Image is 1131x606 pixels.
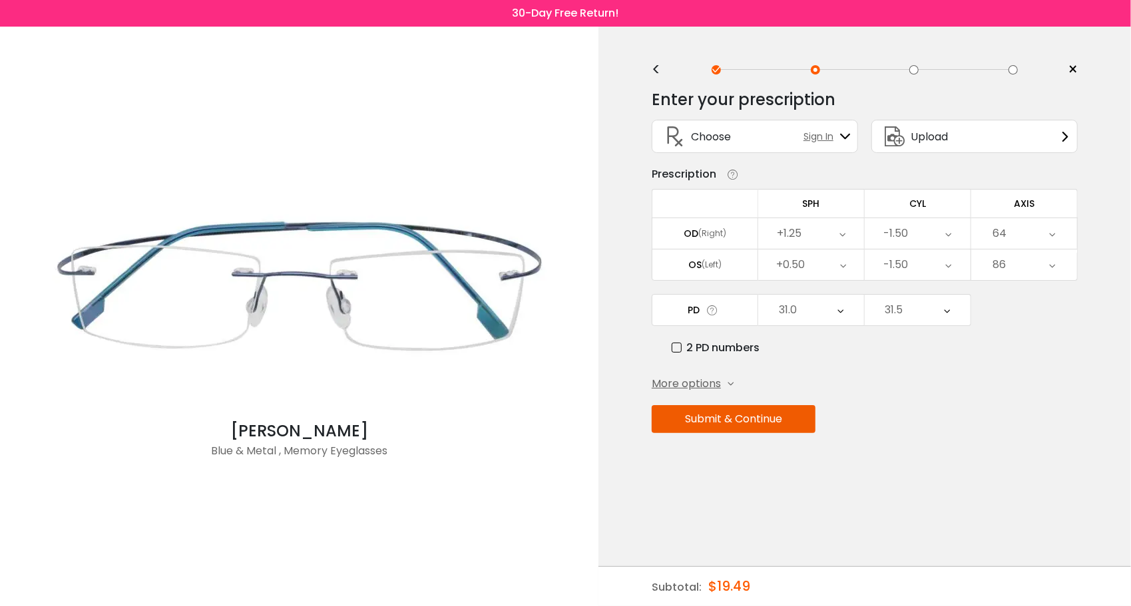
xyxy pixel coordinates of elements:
div: 64 [993,220,1007,247]
div: < [652,65,672,75]
span: Sign In [803,130,840,144]
div: -1.50 [883,220,908,247]
div: Prescription [652,166,716,182]
div: [PERSON_NAME] [33,419,566,443]
div: 31.0 [779,297,797,323]
img: Blue Isabel - Metal , Memory Eyeglasses [33,153,566,419]
div: -1.50 [883,251,908,278]
div: Blue & Metal , Memory Eyeglasses [33,443,566,470]
div: OD [684,227,698,239]
span: Upload [911,128,948,145]
div: $19.49 [708,567,750,605]
td: PD [652,294,758,326]
span: × [1068,60,1078,80]
span: More options [652,376,721,392]
div: (Right) [698,227,726,239]
span: Choose [691,128,731,145]
td: SPH [758,189,865,218]
div: 86 [993,251,1007,278]
a: × [1058,60,1078,80]
button: Submit & Continue [652,405,815,433]
div: OS [688,259,702,271]
td: AXIS [971,189,1078,218]
div: Enter your prescription [652,86,835,113]
div: (Left) [702,259,722,271]
label: 2 PD numbers [672,339,760,356]
td: CYL [865,189,971,218]
div: +0.50 [776,251,805,278]
div: 31.5 [885,297,903,323]
div: +1.25 [777,220,801,247]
